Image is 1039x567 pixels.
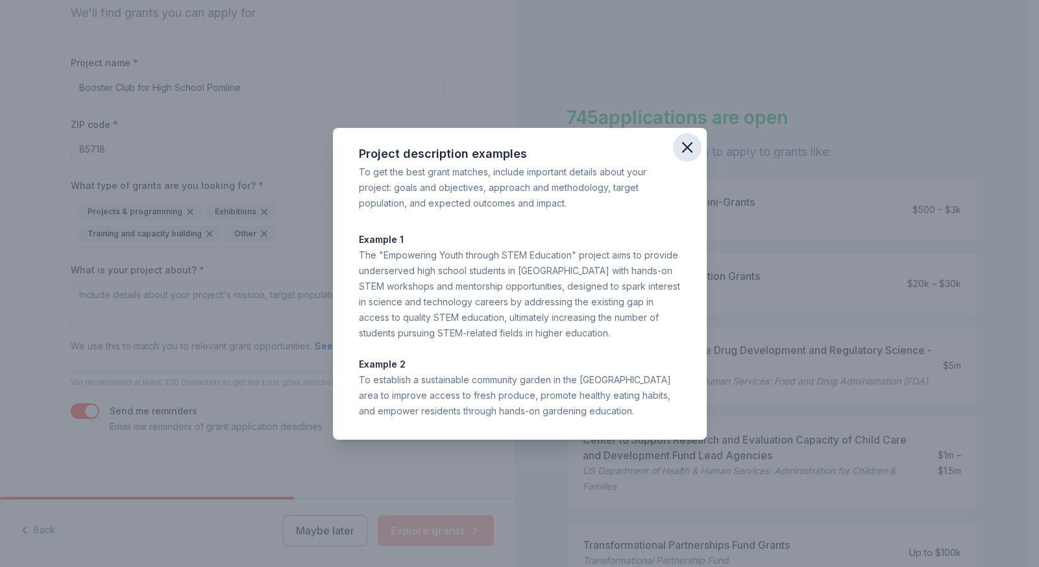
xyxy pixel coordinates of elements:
[359,144,681,164] div: Project description examples
[359,232,681,247] p: Example 1
[359,164,681,211] div: To get the best grant matches, include important details about your project: goals and objectives...
[359,357,681,372] p: Example 2
[359,372,681,419] div: To establish a sustainable community garden in the [GEOGRAPHIC_DATA] area to improve access to fr...
[359,247,681,341] div: The "Empowering Youth through STEM Education" project aims to provide underserved high school stu...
